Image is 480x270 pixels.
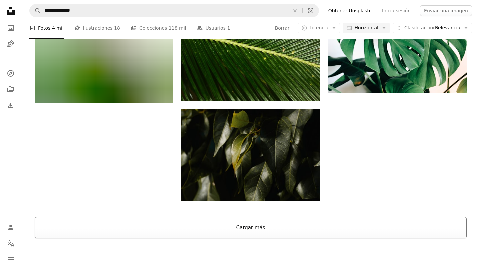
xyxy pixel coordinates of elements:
button: Horizontal [343,23,390,33]
a: Colecciones [4,83,17,96]
img: Un primer plano de las hojas de un árbol [181,109,320,201]
button: Clasificar porRelevancia [393,23,472,33]
span: Licencia [309,25,328,30]
img: Un primer plano de una gran hoja verde [181,9,320,101]
a: Ilustraciones [4,37,17,51]
button: Menú [4,253,17,266]
span: Clasificar por [404,25,435,30]
a: árbol de hoja verde [328,44,467,50]
img: árbol de hoja verde [328,1,467,93]
span: 118 mil [169,24,186,32]
span: 1 [227,24,230,32]
button: Licencia [298,23,340,33]
a: Fotos [4,21,17,35]
a: Un primer plano de las hojas de un árbol [181,152,320,158]
button: Búsqueda visual [303,4,319,17]
a: un árbol de plátano con muchas hojas verdes [35,54,173,60]
a: Obtener Unsplash+ [324,5,378,16]
a: Un primer plano de una gran hoja verde [181,52,320,58]
button: Borrar [275,23,290,33]
span: Horizontal [354,25,378,31]
button: Enviar una imagen [420,5,472,16]
button: Buscar en Unsplash [30,4,41,17]
a: Explorar [4,67,17,80]
a: Inicia sesión [378,5,415,16]
button: Borrar [288,4,302,17]
a: Ilustraciones 18 [74,17,120,39]
button: Cargar más [35,217,467,238]
button: Idioma [4,237,17,250]
span: 18 [114,24,120,32]
a: Historial de descargas [4,99,17,112]
span: Relevancia [404,25,460,31]
a: Inicio — Unsplash [4,4,17,19]
img: un árbol de plátano con muchas hojas verdes [35,11,173,103]
a: Colecciones 118 mil [131,17,186,39]
a: Iniciar sesión / Registrarse [4,221,17,234]
a: Usuarios 1 [197,17,230,39]
form: Encuentra imágenes en todo el sitio [29,4,319,17]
